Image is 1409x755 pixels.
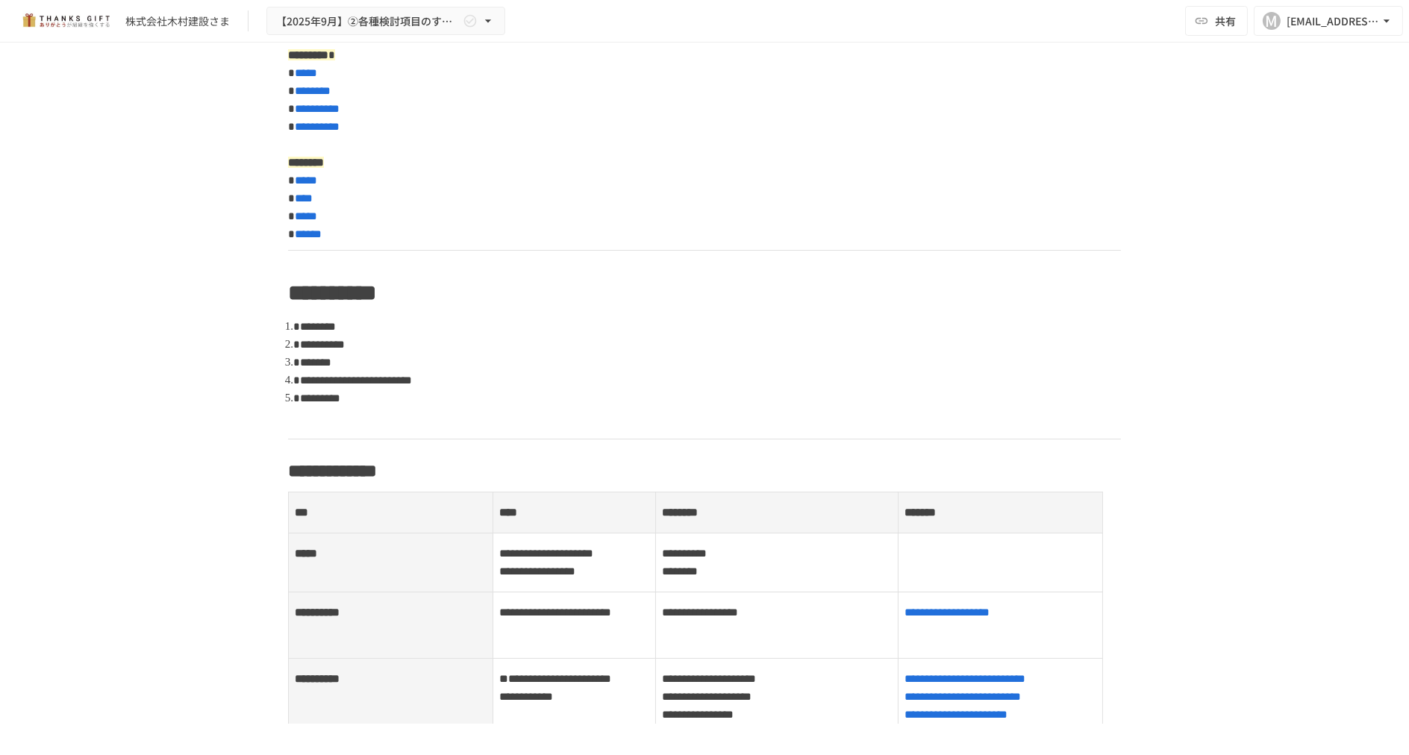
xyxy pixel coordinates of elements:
div: [EMAIL_ADDRESS][DOMAIN_NAME] [1287,12,1379,31]
div: 株式会社木村建設さま [125,13,230,29]
button: 【2025年9月】②各種検討項目のすり合わせ/ THANKS GIFTキックオフMTG [266,7,505,36]
img: mMP1OxWUAhQbsRWCurg7vIHe5HqDpP7qZo7fRoNLXQh [18,9,113,33]
button: M[EMAIL_ADDRESS][DOMAIN_NAME] [1254,6,1403,36]
span: 共有 [1215,13,1236,29]
div: M [1263,12,1281,30]
span: 【2025年9月】②各種検討項目のすり合わせ/ THANKS GIFTキックオフMTG [276,12,460,31]
button: 共有 [1185,6,1248,36]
